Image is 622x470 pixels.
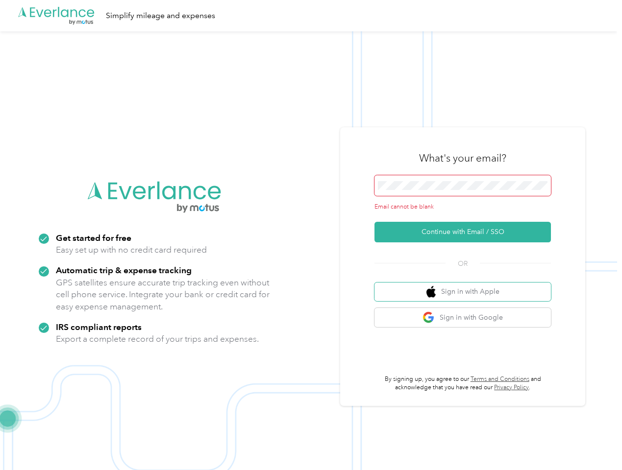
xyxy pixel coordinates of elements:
strong: IRS compliant reports [56,322,142,332]
p: By signing up, you agree to our and acknowledge that you have read our . [374,375,551,392]
p: GPS satellites ensure accurate trip tracking even without cell phone service. Integrate your bank... [56,277,270,313]
p: Easy set up with no credit card required [56,244,207,256]
p: Export a complete record of your trips and expenses. [56,333,259,345]
h3: What's your email? [419,151,506,165]
div: Email cannot be blank [374,203,551,211]
img: google logo [423,311,435,324]
a: Terms and Conditions [471,376,529,383]
button: apple logoSign in with Apple [374,282,551,302]
div: Simplify mileage and expenses [106,10,215,22]
strong: Automatic trip & expense tracking [56,265,192,275]
a: Privacy Policy [494,384,529,391]
button: google logoSign in with Google [374,308,551,327]
span: OR [446,258,480,269]
img: apple logo [426,286,436,298]
strong: Get started for free [56,233,131,243]
button: Continue with Email / SSO [374,222,551,242]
